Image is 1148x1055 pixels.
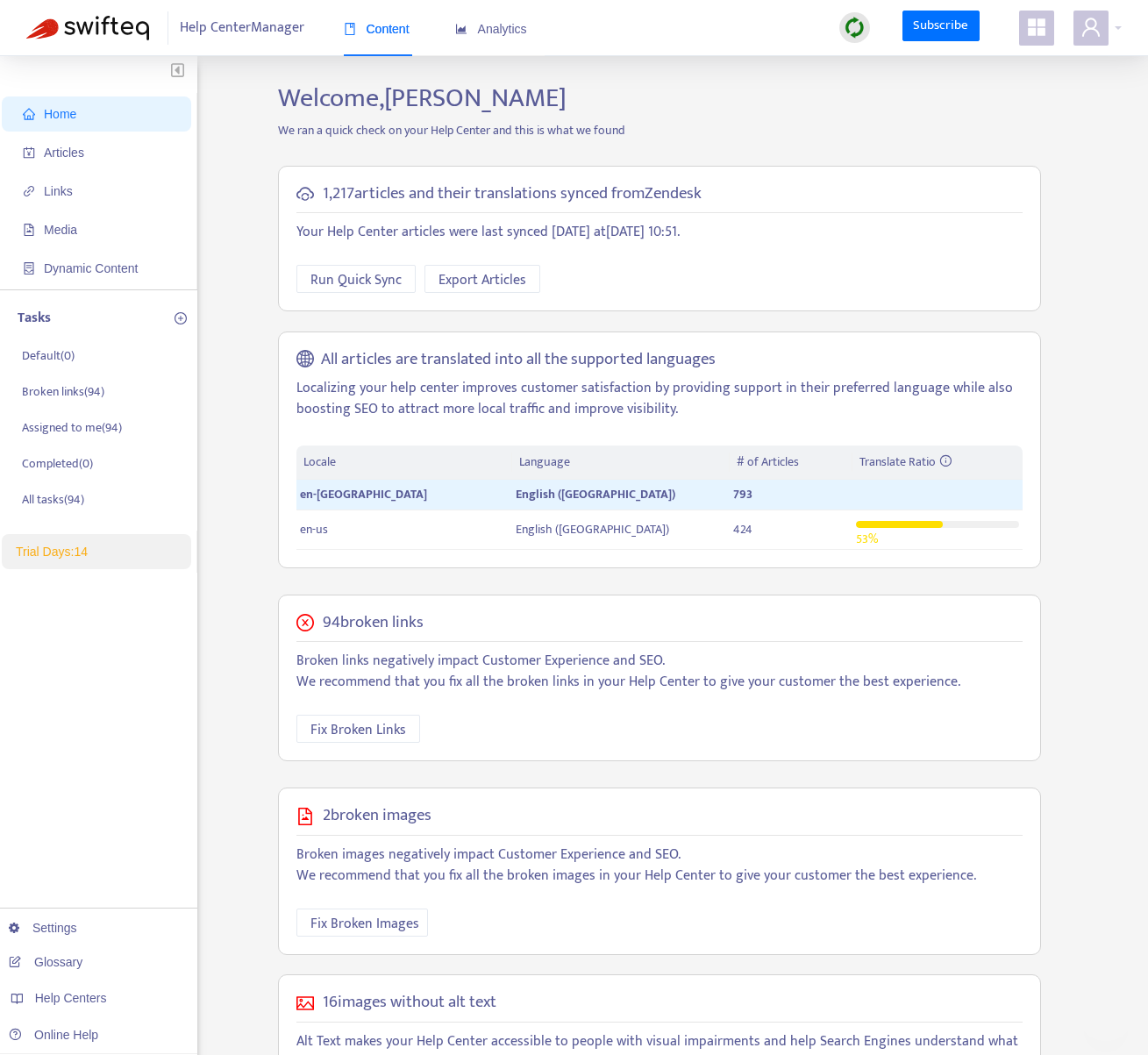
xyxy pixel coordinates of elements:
span: Fix Broken Links [310,719,406,741]
span: account-book [23,146,35,159]
div: Translate Ratio [859,453,1016,472]
h5: 94 broken links [323,613,424,633]
span: book [344,23,356,35]
button: Export Articles [424,265,540,293]
span: area-chart [455,23,467,35]
span: appstore [1026,17,1047,38]
span: picture [296,994,314,1012]
p: Default ( 0 ) [22,346,75,365]
p: Completed ( 0 ) [22,454,93,473]
span: Content [344,22,410,36]
span: Run Quick Sync [310,269,402,291]
span: en-[GEOGRAPHIC_DATA] [300,484,427,504]
p: Assigned to me ( 94 ) [22,418,122,437]
span: Help Centers [35,991,107,1005]
a: Glossary [9,955,82,969]
span: Dynamic Content [44,261,138,275]
span: English ([GEOGRAPHIC_DATA]) [516,484,675,504]
span: file-image [23,224,35,236]
button: Fix Broken Links [296,715,420,743]
iframe: Button to launch messaging window [1078,985,1134,1041]
span: English ([GEOGRAPHIC_DATA]) [516,519,669,539]
button: Fix Broken Images [296,909,428,937]
button: Run Quick Sync [296,265,416,293]
span: home [23,108,35,120]
h5: 2 broken images [323,806,431,826]
span: link [23,185,35,197]
p: Your Help Center articles were last synced [DATE] at [DATE] 10:51 . [296,222,1023,243]
span: file-image [296,808,314,825]
p: Broken links ( 94 ) [22,382,104,401]
span: global [296,350,314,370]
span: 53 % [856,529,878,549]
th: # of Articles [730,446,852,480]
span: 424 [733,519,752,539]
th: Language [512,446,730,480]
a: Online Help [9,1028,98,1042]
p: Tasks [18,308,51,329]
span: Links [44,184,73,198]
h5: 16 images without alt text [323,993,496,1013]
p: Localizing your help center improves customer satisfaction by providing support in their preferre... [296,378,1023,420]
p: Broken links negatively impact Customer Experience and SEO. We recommend that you fix all the bro... [296,651,1023,693]
span: Fix Broken Images [310,913,419,935]
span: Trial Days: 14 [16,545,88,559]
span: Help Center Manager [180,11,304,45]
span: Articles [44,146,84,160]
span: plus-circle [175,312,187,324]
span: Welcome, [PERSON_NAME] [278,76,567,120]
a: Settings [9,921,77,935]
span: user [1080,17,1102,38]
a: Subscribe [902,11,980,42]
p: All tasks ( 94 ) [22,490,84,509]
span: cloud-sync [296,185,314,203]
span: close-circle [296,614,314,631]
h5: 1,217 articles and their translations synced from Zendesk [323,184,702,204]
span: Export Articles [439,269,526,291]
span: en-us [300,519,328,539]
h5: All articles are translated into all the supported languages [321,350,716,370]
img: sync.dc5367851b00ba804db3.png [844,17,866,39]
img: Swifteq [26,16,149,40]
span: 793 [733,484,752,504]
th: Locale [296,446,512,480]
p: Broken images negatively impact Customer Experience and SEO. We recommend that you fix all the br... [296,845,1023,887]
p: We ran a quick check on your Help Center and this is what we found [265,121,1054,139]
span: container [23,262,35,274]
span: Analytics [455,22,527,36]
span: Home [44,107,76,121]
span: Media [44,223,77,237]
